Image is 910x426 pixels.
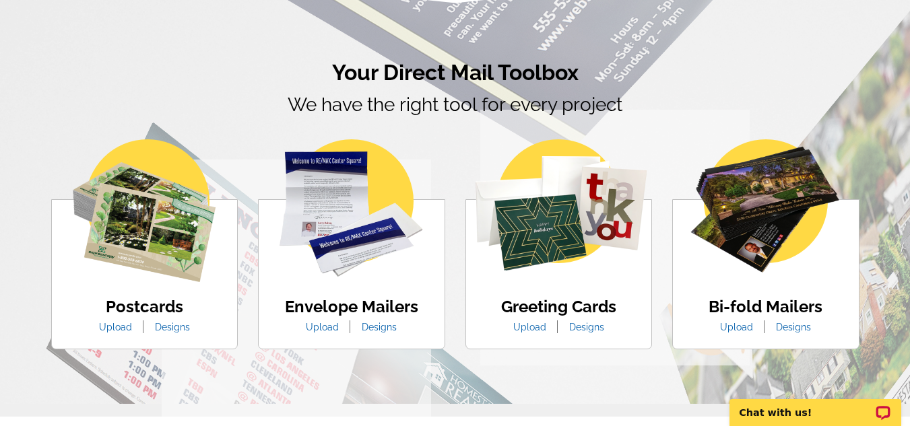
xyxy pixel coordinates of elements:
h4: Greeting Cards [501,297,616,317]
a: Designs [145,322,200,332]
a: Upload [89,322,142,332]
a: Designs [352,322,407,332]
img: greeting-cards.png [469,139,647,272]
h4: Bi-fold Mailers [709,297,822,317]
a: Designs [559,322,614,332]
h4: Postcards [89,297,200,317]
img: envelope-mailer.png [280,139,423,277]
h4: Envelope Mailers [285,297,418,317]
img: bio-fold-mailer.png [689,139,842,275]
p: We have the right tool for every project [51,91,859,156]
a: Upload [296,322,349,332]
img: postcards.png [73,139,216,282]
iframe: LiveChat chat widget [721,384,910,426]
a: Upload [710,322,763,332]
a: Upload [503,322,556,332]
h2: Your Direct Mail Toolbox [51,60,859,85]
a: Designs [766,322,821,332]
